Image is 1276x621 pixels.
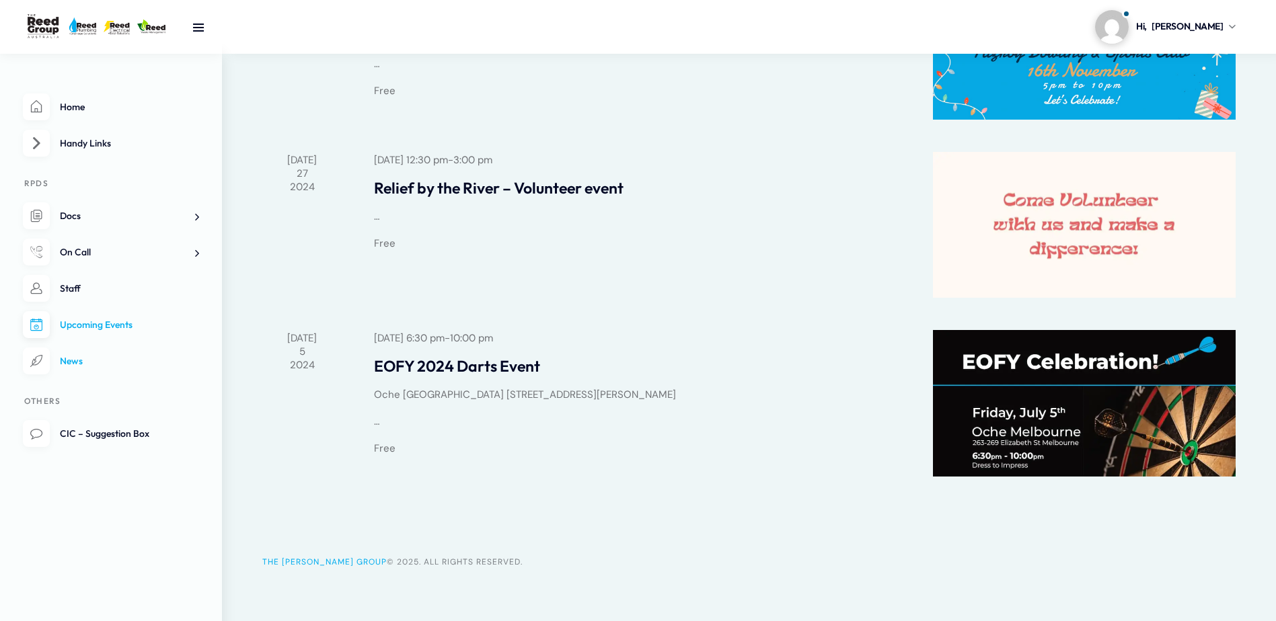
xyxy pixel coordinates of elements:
a: The [PERSON_NAME] Group [262,556,387,567]
span: Free [374,84,396,97]
span: Hi, [1136,19,1147,34]
span: [DATE] [262,152,342,168]
span: [DATE] 12:30 pm [374,153,448,167]
span: Free [374,237,396,250]
time: - [374,153,492,167]
span: 27 [262,165,342,181]
p: … [374,413,901,429]
div: © 2025. All Rights Reserved. [262,554,1236,570]
time: - [374,331,493,345]
span: 2024 [262,357,342,373]
span: Oche [GEOGRAPHIC_DATA] [374,388,504,401]
span: 5 [262,343,342,360]
span: 3:00 pm [453,153,492,167]
span: [STREET_ADDRESS][PERSON_NAME] [506,388,676,401]
p: … [374,56,901,72]
span: [PERSON_NAME] [1152,19,1224,34]
span: 10:00 pm [450,331,493,345]
img: Profile picture of Shauna McLean [1095,10,1129,44]
span: Free [374,442,396,455]
a: EOFY 2024 Darts Event [374,357,901,376]
a: Profile picture of Shauna McLeanHi,[PERSON_NAME] [1095,10,1236,44]
a: Relief by the River – Volunteer event [374,179,901,198]
p: … [374,208,901,224]
img: darst [933,330,1236,477]
span: 2024 [262,179,342,195]
span: [DATE] 6:30 pm [374,331,445,345]
img: volunteer event [933,152,1236,298]
span: [DATE] [262,330,342,346]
